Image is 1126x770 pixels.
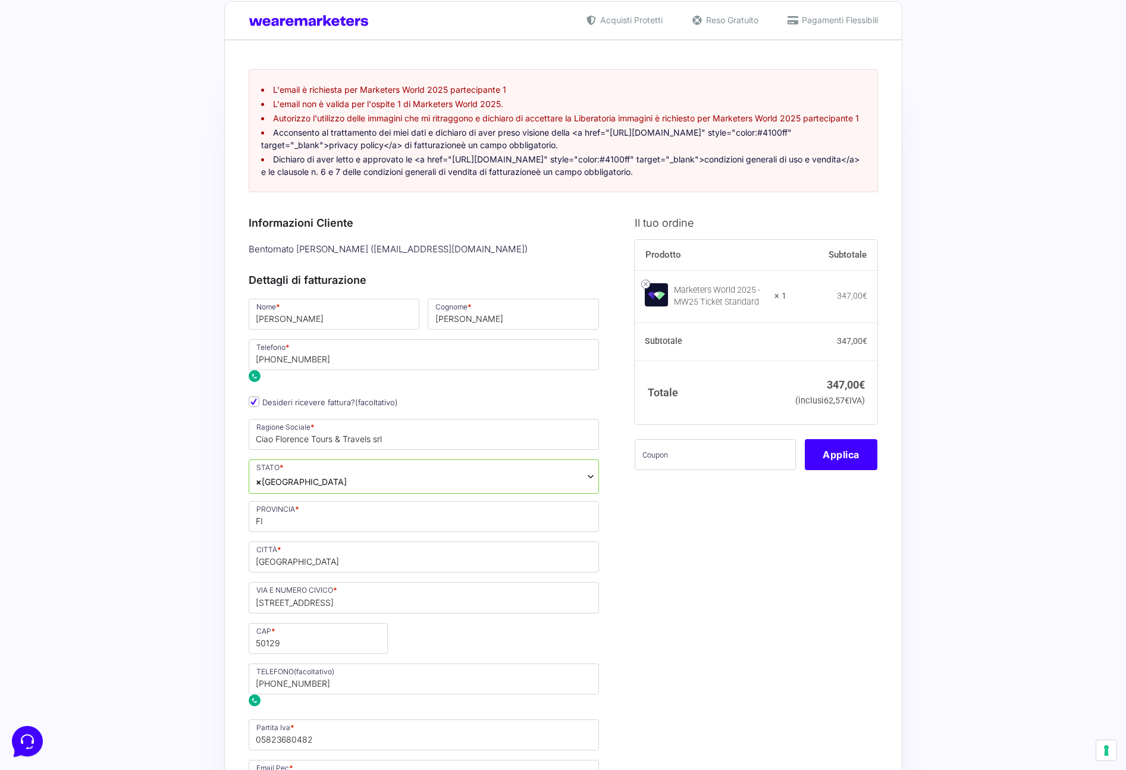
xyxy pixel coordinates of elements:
[77,107,175,117] span: Inizia una conversazione
[1096,740,1116,760] button: Le tue preferenze relative al consenso per le tecnologie di tracciamento
[19,148,93,157] span: Trova una risposta
[256,475,262,488] span: ×
[249,299,420,330] input: Nome *
[635,361,786,424] th: Totale
[674,284,767,308] div: Marketers World 2025 - MW25 Ticket Standard
[837,291,867,301] bdi: 347,00
[635,439,796,470] input: Coupon
[597,14,663,26] span: Acquisti Protetti
[249,541,600,572] input: CITTÀ *
[862,291,867,301] span: €
[799,14,878,26] span: Pagamenti Flessibili
[827,378,865,391] bdi: 347,00
[859,378,865,391] span: €
[795,396,865,406] small: (inclusi IVA)
[837,336,867,346] bdi: 347,00
[127,148,219,157] a: Apri Centro Assistenza
[10,382,83,409] button: Home
[261,154,860,177] a: Dichiaro di aver letto e approvato le <a href="[URL][DOMAIN_NAME]" style="color:#4100ff" target="...
[824,396,849,406] span: 62,57
[261,98,865,110] li: L'email non è valida per l'ospite 1 di Marketers World 2025.
[249,582,600,613] input: VIA E NUMERO CIVICO *
[244,240,604,259] div: Bentornato [PERSON_NAME] ( [EMAIL_ADDRESS][DOMAIN_NAME] )
[645,283,668,306] img: Marketers World 2025 - MW25 Ticket Standard
[261,112,865,124] li: Autorizzo l'utilizzo delle immagini che mi ritraggono e dichiaro di accettare la Liberatoria imma...
[635,240,786,271] th: Prodotto
[249,272,600,288] h3: Dettagli di fatturazione
[19,100,219,124] button: Inizia una conversazione
[10,10,200,29] h2: Ciao da Marketers 👋
[249,215,600,231] h3: Informazioni Cliente
[355,397,398,407] span: (facoltativo)
[805,439,877,470] button: Applica
[845,396,849,406] span: €
[249,419,600,450] input: Ragione Sociale *
[786,240,878,271] th: Subtotale
[256,475,347,488] span: Italia
[10,724,45,759] iframe: Customerly Messenger Launcher
[703,14,758,26] span: Reso Gratuito
[83,382,156,409] button: Messaggi
[635,215,877,231] h3: Il tuo ordine
[249,501,600,532] input: PROVINCIA *
[249,719,600,750] input: Inserisci soltanto il numero di Partita IVA senza prefisso IT *
[27,173,195,185] input: Cerca un articolo...
[249,663,600,694] input: TELEFONO
[36,399,56,409] p: Home
[249,623,388,654] input: CAP *
[261,83,865,96] li: L'email è richiesta per Marketers World 2025 partecipante 1
[249,397,398,407] label: Desideri ricevere fattura?
[249,459,600,494] span: Italia
[19,48,101,57] span: Le tue conversazioni
[57,67,81,90] img: dark
[249,339,600,370] input: Telefono *
[261,127,792,150] a: Acconsento al trattamento dei miei dati e dichiaro di aver preso visione della <a href="[URL][DOM...
[774,290,786,302] strong: × 1
[862,336,867,346] span: €
[38,67,62,90] img: dark
[19,67,43,90] img: dark
[183,399,200,409] p: Aiuto
[103,399,135,409] p: Messaggi
[155,382,228,409] button: Aiuto
[428,299,599,330] input: Cognome *
[249,396,259,407] input: Desideri ricevere fattura?(facoltativo)
[635,323,786,361] th: Subtotale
